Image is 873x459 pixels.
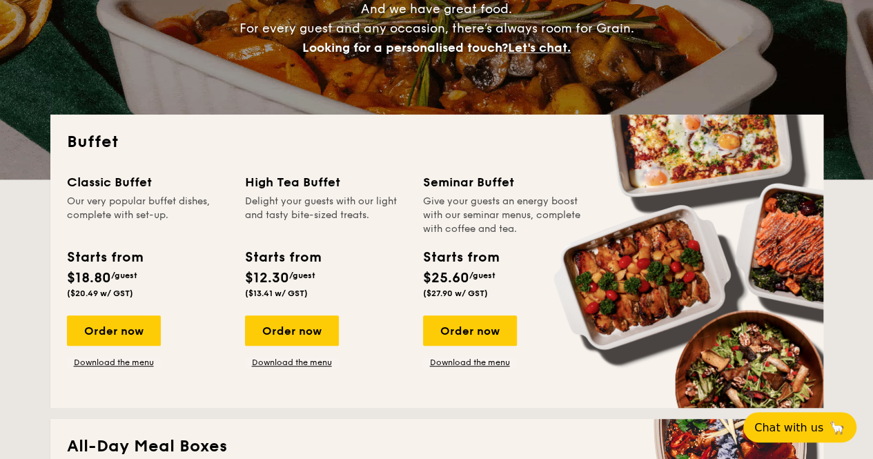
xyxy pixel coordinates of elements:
span: 🦙 [829,420,845,436]
span: /guest [111,271,137,280]
div: Seminar Buffet [423,173,585,192]
span: $12.30 [245,270,289,286]
span: $25.60 [423,270,469,286]
span: Chat with us [754,421,823,434]
div: Order now [423,315,517,346]
a: Download the menu [245,357,339,368]
span: ($20.49 w/ GST) [67,289,133,298]
span: And we have great food. For every guest and any occasion, there’s always room for Grain. [239,1,634,55]
div: Our very popular buffet dishes, complete with set-up. [67,195,228,236]
span: /guest [469,271,496,280]
div: Starts from [67,247,142,268]
div: High Tea Buffet [245,173,406,192]
div: Starts from [423,247,498,268]
span: Let's chat. [508,40,571,55]
span: Looking for a personalised touch? [302,40,508,55]
h2: All-Day Meal Boxes [67,436,807,458]
h2: Buffet [67,131,807,153]
div: Delight your guests with our light and tasty bite-sized treats. [245,195,406,236]
a: Download the menu [423,357,517,368]
div: Give your guests an energy boost with our seminar menus, complete with coffee and tea. [423,195,585,236]
div: Order now [245,315,339,346]
span: ($13.41 w/ GST) [245,289,308,298]
span: /guest [289,271,315,280]
div: Order now [67,315,161,346]
button: Chat with us🦙 [743,412,856,442]
a: Download the menu [67,357,161,368]
span: ($27.90 w/ GST) [423,289,488,298]
div: Classic Buffet [67,173,228,192]
span: $18.80 [67,270,111,286]
div: Starts from [245,247,320,268]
